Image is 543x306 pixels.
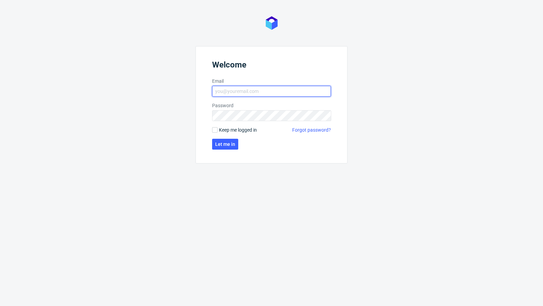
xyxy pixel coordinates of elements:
[292,127,331,133] a: Forgot password?
[212,139,238,150] button: Let me in
[219,127,257,133] span: Keep me logged in
[212,78,331,84] label: Email
[215,142,235,147] span: Let me in
[212,60,331,72] header: Welcome
[212,86,331,97] input: you@youremail.com
[212,102,331,109] label: Password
